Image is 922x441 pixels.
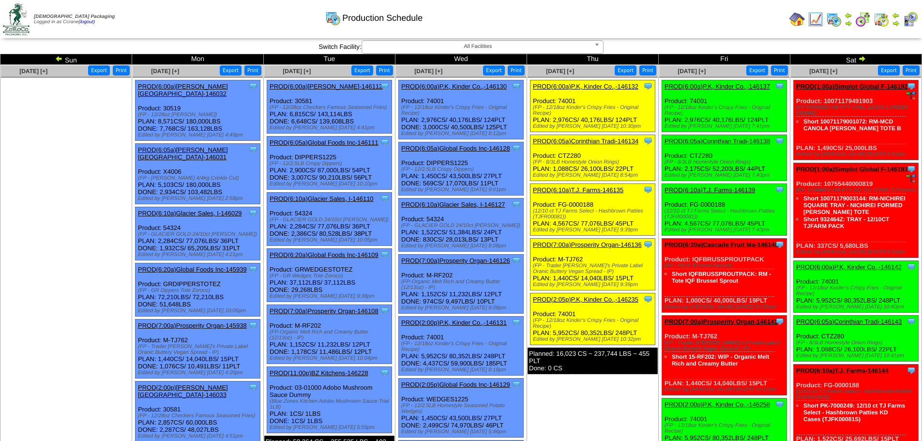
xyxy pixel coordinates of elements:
[665,83,770,90] a: PROD(6:00a)P.K, Kinder Co.,-146137
[401,319,507,326] a: PROD(2:00p)P.K, Kinder Co.,-146131
[401,223,523,228] div: (FP - GLACIER GOLD 24/10ct [PERSON_NAME])
[530,184,655,236] div: Product: FG-0000188 PLAN: 4,567CS / 77,076LBS / 45PLT
[803,402,905,423] a: Short PK-7000249: 12/10 ct TJ Farms Select - Hashbrown Patties KD Cases (TJFK00081S)
[138,146,228,161] a: PROD(6:05a)[PERSON_NAME][GEOGRAPHIC_DATA]-146031
[903,65,920,76] button: Print
[270,195,374,202] a: PROD(6:10a)Glacier Sales, I-146110
[138,252,260,258] div: Edited by [PERSON_NAME] [DATE] 4:21pm
[138,210,242,217] a: PROD(6:10a)Glacier Sales, I-146029
[267,305,392,364] div: Product: M-RF202 PLAN: 1,152CS / 11,232LBS / 12PLT DONE: 1,178CS / 11,486LBS / 12PLT
[643,81,653,91] img: Tooltip
[665,186,755,194] a: PROD(6:10a)T.J. Farms-146139
[512,380,521,389] img: Tooltip
[643,240,653,249] img: Tooltip
[270,237,392,243] div: Edited by [PERSON_NAME] [DATE] 10:05pm
[662,184,787,236] div: Product: FG-0000188 PLAN: 4,567CS / 77,076LBS / 45PLT
[248,81,258,91] img: Tooltip
[270,125,392,131] div: Edited by [PERSON_NAME] [DATE] 4:41pm
[665,227,786,233] div: Edited by [PERSON_NAME] [DATE] 7:40pm
[136,80,260,141] div: Product: 30519 PLAN: 8,571CS / 180,000LBS DONE: 7,768CS / 163,128LBS
[399,198,524,252] div: Product: 54324 PLAN: 1,522CS / 51,384LBS / 24PLT DONE: 830CS / 28,013LBS / 13PLT
[796,187,918,193] div: (FP- FORMED HB PTY SQ 101 12/10c TJ Farms)
[643,136,653,146] img: Tooltip
[907,81,916,91] img: Tooltip
[380,250,390,259] img: Tooltip
[267,249,392,302] div: Product: GRWEDGESTOTEZ PLAN: 37,112LBS / 37,112LBS DONE: 29,268LBS
[907,317,916,326] img: Tooltip
[270,369,368,377] a: PROD(11:00p)BZ Kitchens-146228
[248,320,258,330] img: Tooltip
[796,152,918,157] div: Edited by [PERSON_NAME] [DATE] 8:50pm
[775,136,785,146] img: Tooltip
[136,319,260,379] div: Product: M-TJ762 PLAN: 1,440CS / 14,040LBS / 15PLT DONE: 1,076CS / 10,491LBS / 11PLT
[136,263,260,317] div: Product: GRDIPPERSTOTEZ PLAN: 72,210LBS / 72,210LBS DONE: 51,648LBS
[659,54,790,65] td: Fri
[809,68,837,75] span: [DATE] [+]
[351,65,373,76] button: Export
[270,181,392,187] div: Edited by [PERSON_NAME] [DATE] 10:10pm
[528,348,658,374] div: Planned: 16,023 CS ~ 237,744 LBS ~ 455 PLT Done: 0 CS
[138,433,260,439] div: Edited by [PERSON_NAME] [DATE] 4:51pm
[665,401,770,408] a: PROD(2:00p)P.K, Kinder Co.,-146258
[794,316,919,362] div: Product: CTZ280 PLAN: 1,088CS / 26,100LBS / 22PLT
[803,195,906,215] a: Short 10071179003144: RM-NICHIREI SQUARE TRAY - NICHIREI FORMED [PERSON_NAME] TOTE
[665,340,786,351] div: (FP - Trader [PERSON_NAME]'s Private Label Oranic Buttery Vegan Spread - IP)
[794,261,919,313] div: Product: 74001 PLAN: 5,952CS / 80,352LBS / 248PLT
[270,425,392,430] div: Edited by [PERSON_NAME] [DATE] 5:55pm
[796,285,918,297] div: (FP - 12/18oz Kinder's Crispy Fries - Original Recipe)
[796,263,902,271] a: PROD(6:00a)P.K, Kinder Co.,-146142
[342,13,423,23] span: Production Schedule
[267,137,392,190] div: Product: DIPPERS1225 PLAN: 2,900CS / 87,000LBS / 54PLT DONE: 3,007CS / 90,210LBS / 56PLT
[533,172,655,178] div: Edited by [PERSON_NAME] [DATE] 8:54pm
[665,423,786,434] div: (FP - 12/18oz Kinder's Crispy Fries - Original Recipe)
[19,68,47,75] a: [DATE] [+]
[401,145,510,152] a: PROD(6:05a)Global Foods Inc-146128
[662,316,787,395] div: Product: M-TJ762 PLAN: 1,440CS / 14,040LBS / 15PLT
[808,12,823,27] img: line_graph.gif
[643,185,653,195] img: Tooltip
[796,389,918,400] div: (12/10 ct TJ Farms Select - Hashbrown Patties (TJFR00081))
[267,80,392,134] div: Product: 30581 PLAN: 6,815CS / 143,114LBS DONE: 6,648CS / 139,608LBS
[775,399,785,409] img: Tooltip
[138,132,260,138] div: Edited by [PERSON_NAME] [DATE] 4:49pm
[533,123,655,129] div: Edited by [PERSON_NAME] [DATE] 10:30pm
[533,83,638,90] a: PROD(6:00a)P.K, Kinder Co.,-146132
[55,55,63,62] img: arrowleft.gif
[665,304,786,310] div: Edited by [PERSON_NAME] [DATE] 10:39pm
[401,131,523,137] div: Edited by [PERSON_NAME] [DATE] 8:12pm
[892,12,900,19] img: arrowleft.gif
[248,264,258,274] img: Tooltip
[775,317,785,326] img: Tooltip
[533,227,655,233] div: Edited by [PERSON_NAME] [DATE] 9:39pm
[138,413,260,419] div: (FP - 12/28oz Checkers Famous Seasoned Fries)
[907,91,916,101] img: ediSmall.gif
[270,293,392,299] div: Edited by [PERSON_NAME] [DATE] 9:38pm
[845,19,852,27] img: arrowright.gif
[401,341,523,352] div: (FP - 12/18oz Kinder's Crispy Fries - Original Recipe)
[414,68,442,75] span: [DATE] [+]
[270,251,378,259] a: PROD(6:20a)Global Foods Inc-146109
[380,137,390,147] img: Tooltip
[796,318,902,325] a: PROD(6:05a)Corinthian Tradi-146143
[401,243,523,249] div: Edited by [PERSON_NAME] [DATE] 8:08pm
[665,208,786,220] div: (12/10 ct TJ Farms Select - Hashbrown Patties (TJFR00081))
[399,142,524,196] div: Product: DIPPERS1225 PLAN: 1,450CS / 43,500LBS / 27PLT DONE: 569CS / 17,070LBS / 11PLT
[803,118,901,132] a: Short 10071179001072: RM-MCD CANOLA [PERSON_NAME] TOTE B
[270,355,392,361] div: Edited by [PERSON_NAME] [DATE] 10:04pm
[858,55,866,62] img: arrowright.gif
[533,318,655,329] div: (FP - 12/18oz Kinder's Crispy Fries - Original Recipe)
[665,318,777,325] a: PROD(7:00a)Prosperity Organ-146141
[270,139,378,146] a: PROD(6:05a)Global Foods Inc-146111
[3,3,30,35] img: zoroco-logo-small.webp
[775,81,785,91] img: Tooltip
[366,41,590,52] span: All Facilities
[796,83,907,90] a: PROD(1:00a)Simplot Global F-146192
[794,80,919,160] div: Product: 10071179491903 PLAN: 1,490CS / 25,000LBS
[283,68,311,75] span: [DATE] [+]
[508,65,525,76] button: Print
[376,65,393,76] button: Print
[615,65,636,76] button: Export
[662,239,787,313] div: Product: IQFBRUSSPROUTPACK PLAN: 1,000CS / 40,000LBS / 19PLT
[244,65,261,76] button: Print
